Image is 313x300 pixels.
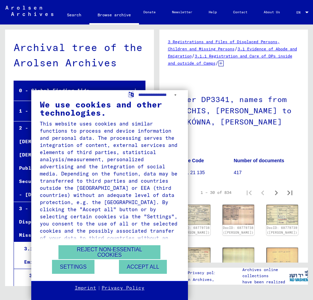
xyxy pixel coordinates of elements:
button: Settings [52,260,94,274]
div: This website uses cookies and similar functions to process end device information and personal da... [40,120,179,249]
a: Privacy Policy [102,285,144,291]
button: Reject non-essential cookies [58,245,160,259]
button: Accept all [119,260,167,274]
a: Imprint [75,285,96,291]
div: We use cookies and other technologies. [40,100,179,117]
